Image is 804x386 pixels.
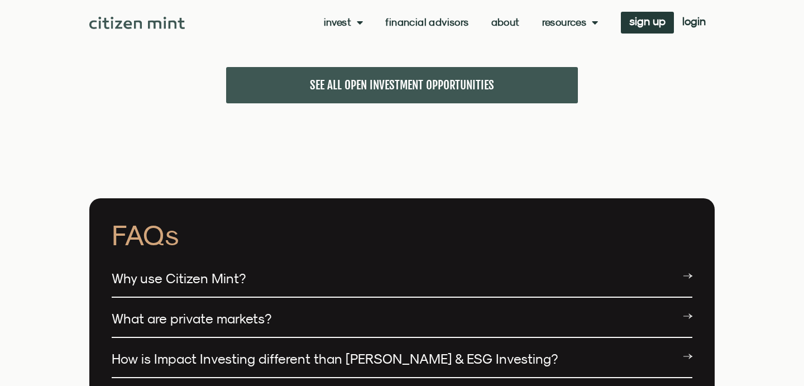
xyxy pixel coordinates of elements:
[310,78,494,92] span: SEE ALL OPEN INVESTMENT OPPORTUNITIES
[112,260,692,298] div: Why use Citizen Mint?
[674,12,714,34] a: login
[112,311,271,326] a: What are private markets?
[112,270,246,286] a: Why use Citizen Mint?
[112,351,558,366] a: How is Impact Investing different than [PERSON_NAME] & ESG Investing?
[629,17,666,25] span: sign up
[226,67,578,103] a: SEE ALL OPEN INVESTMENT OPPORTUNITIES
[491,17,520,28] a: About
[682,17,706,25] span: login
[542,17,599,28] a: Resources
[385,17,468,28] a: Financial Advisors
[112,341,692,378] div: How is Impact Investing different than [PERSON_NAME] & ESG Investing?
[324,17,599,28] nav: Menu
[324,17,363,28] a: Invest
[112,221,692,249] h2: FAQs
[89,17,185,29] img: Citizen Mint
[112,301,692,338] div: What are private markets?
[621,12,674,34] a: sign up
